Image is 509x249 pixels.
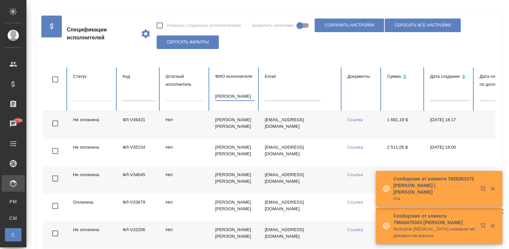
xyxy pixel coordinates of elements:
td: 2 857,42 $ [382,166,425,194]
button: Сбросить все настройки [385,19,461,32]
td: ФЛ-V36421 [117,111,160,139]
a: CM [5,212,21,225]
td: [PERSON_NAME] [PERSON_NAME] [210,111,259,139]
td: ФЛ-V33679 [117,194,160,221]
td: Не оплачена [68,166,117,194]
button: Сбросить фильтры [157,35,219,49]
a: 3706 [2,116,25,132]
span: С [8,231,18,238]
td: Нет [160,139,210,166]
button: Открыть в новой вкладке [476,182,492,198]
a: Ссылка [347,200,363,205]
div: Код [123,73,155,80]
td: [EMAIL_ADDRESS][DOMAIN_NAME] [259,166,342,194]
div: Сортировка [387,73,419,82]
td: Не оплачена [68,221,117,249]
a: Ссылка [347,227,363,232]
p: Ага [393,195,476,202]
span: PM [8,198,18,205]
td: Нет [160,111,210,139]
td: [PERSON_NAME] [PERSON_NAME] [210,221,259,249]
div: Email [265,73,337,80]
span: Закрепить заголовки [252,22,294,29]
span: CM [8,215,18,222]
td: Нет [160,194,210,221]
td: [EMAIL_ADDRESS][DOMAIN_NAME] [259,111,342,139]
a: Ссылка [347,117,363,122]
button: Открыть в новой вкладке [476,219,492,235]
td: [PERSON_NAME] [PERSON_NAME] [210,166,259,194]
button: Закрыть [486,223,499,229]
td: ФЛ-V35154 [117,139,160,166]
a: Ссылка [347,145,363,150]
span: Спецификации исполнителей [67,26,135,42]
span: Сохранить настройки [325,23,374,28]
td: ФЛ-V32206 [117,221,160,249]
td: Нет [160,221,210,249]
div: Статус [73,73,112,80]
td: Оплачена [68,194,117,221]
span: Сбросить фильтры [167,39,209,45]
td: [EMAIL_ADDRESS][DOMAIN_NAME] [259,221,342,249]
td: 2 511,05 $ [382,139,425,166]
td: Не оплачена [68,111,117,139]
span: Toggle Row Selected [48,226,62,240]
button: Сохранить настройки [315,19,384,32]
td: [DATE] 00:48 [425,166,474,194]
div: Штатный исполнитель [166,73,205,88]
span: Сбросить все настройки [395,23,451,28]
td: 1 681,19 $ [382,111,425,139]
span: Toggle Row Selected [48,117,62,130]
a: PM [5,195,21,208]
span: 3706 [10,117,26,124]
p: Сообщение от клиента 7828263372 [PERSON_NAME] | [PERSON_NAME] [393,175,476,195]
div: Сортировка [430,73,469,82]
span: Показать созданные исполнителями [167,22,241,29]
span: Toggle Row Selected [48,199,62,213]
td: [EMAIL_ADDRESS][DOMAIN_NAME] [259,194,342,221]
span: Toggle Row Selected [48,144,62,158]
td: Нет [160,166,210,194]
a: Ссылка [347,172,363,177]
td: [PERSON_NAME] [PERSON_NAME] [210,194,259,221]
td: [EMAIL_ADDRESS][DOMAIN_NAME] [259,139,342,166]
div: Документы [347,73,376,80]
td: ФЛ-V34645 [117,166,160,194]
p: Sertraline [MEDICAL_DATA] название медикаментов верные [393,226,476,239]
p: Сообщение от клиента 79600470303 [PERSON_NAME] [393,213,476,226]
span: Toggle Row Selected [48,172,62,185]
td: Не оплачена [68,139,117,166]
td: [DATE] 18:17 [425,111,474,139]
td: [DATE] 18:00 [425,139,474,166]
a: С [5,228,21,241]
td: [PERSON_NAME] [PERSON_NAME] [210,139,259,166]
div: ФИО исполнителя [215,73,254,80]
button: Закрыть [486,186,499,192]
